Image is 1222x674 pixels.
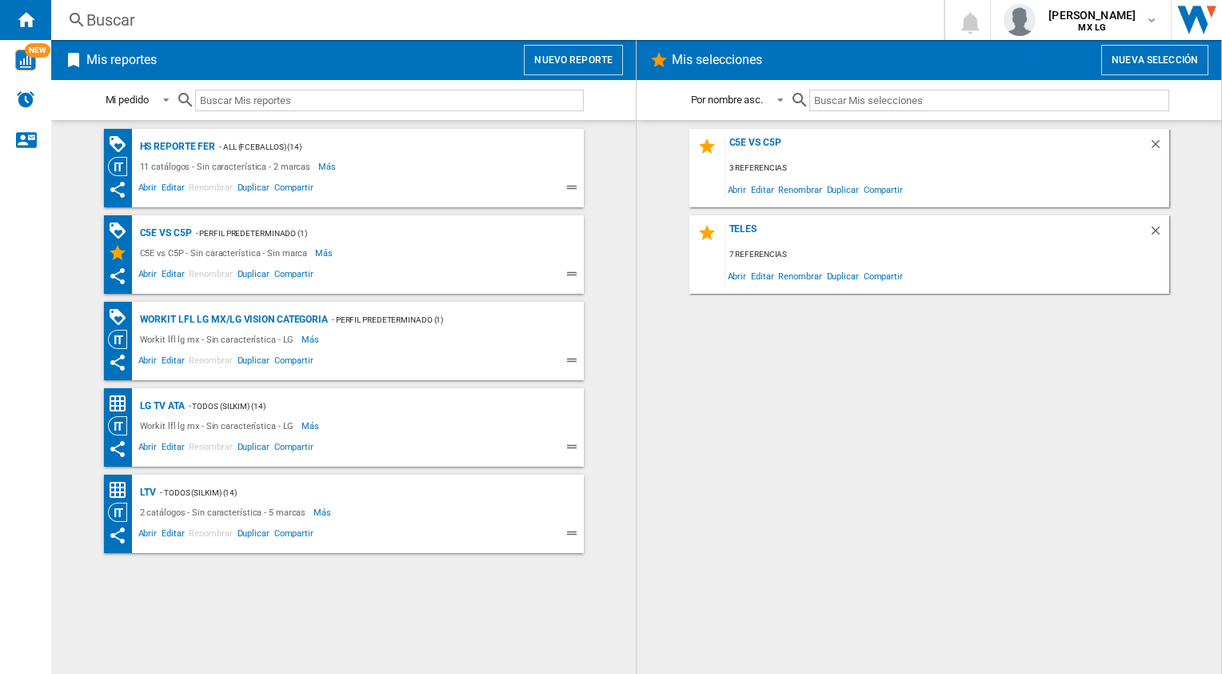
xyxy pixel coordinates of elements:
ng-md-icon: Este reporte se ha compartido contigo [108,353,127,372]
div: 7 referencias [725,245,1169,265]
span: Editar [159,353,186,372]
b: MX LG [1078,22,1106,33]
span: Compartir [861,179,905,200]
span: Editar [749,179,776,200]
span: Renombrar [776,265,824,287]
span: Compartir [272,180,316,199]
span: Renombrar [776,179,824,200]
div: - TODOS (silkim) (14) [185,396,552,416]
ng-md-icon: Este reporte se ha compartido contigo [108,439,127,459]
div: Matriz de PROMOCIONES [108,134,136,154]
span: Más [302,416,321,435]
span: Editar [159,526,186,545]
button: Nueva selección [1101,45,1208,75]
div: Buscar [86,9,902,31]
div: Visión Categoría [108,330,136,349]
img: profile.jpg [1004,4,1036,36]
div: Teles [725,223,1148,245]
h2: Mis selecciones [669,45,766,75]
span: Editar [159,180,186,199]
input: Buscar Mis reportes [195,90,584,111]
div: Matriz de PROMOCIONES [108,307,136,327]
div: LTV [136,483,157,503]
span: Compartir [272,353,316,372]
div: Matriz de precios [108,480,136,500]
span: [PERSON_NAME] [1048,7,1136,23]
input: Buscar Mis selecciones [809,90,1168,111]
div: - ALL (fceballos) (14) [215,137,551,157]
div: Matriz de PROMOCIONES [108,221,136,241]
div: 11 catálogos - Sin característica - 2 marcas [136,157,319,176]
div: C5E vs C5P [725,137,1148,158]
div: Mi pedido [106,94,149,106]
div: Mis Selecciones [108,243,136,263]
span: Renombrar [186,353,234,372]
span: Renombrar [186,267,234,286]
div: Por nombre asc. [691,94,764,106]
span: Compartir [861,265,905,287]
ng-md-icon: Este reporte se ha compartido contigo [108,526,127,545]
span: Editar [159,439,186,459]
div: Workit lfl lg mx - Sin característica - LG [136,416,302,435]
span: Duplicar [235,439,272,459]
span: Abrir [136,353,160,372]
button: Nuevo reporte [524,45,623,75]
div: Workit lfl lg mx/LG vision categoria [136,310,328,330]
span: Compartir [272,439,316,459]
span: Duplicar [235,353,272,372]
span: Abrir [136,439,160,459]
div: Workit lfl lg mx - Sin característica - LG [136,330,302,349]
div: C5E vs C5P [136,223,192,243]
span: Abrir [136,526,160,545]
span: Abrir [136,180,160,199]
div: - TODOS (silkim) (14) [156,483,551,503]
span: Duplicar [235,526,272,545]
ng-md-icon: Este reporte se ha compartido contigo [108,267,127,286]
div: Visión Categoría [108,157,136,176]
div: - Perfil predeterminado (1) [328,310,552,330]
span: Duplicar [825,265,861,287]
span: Más [315,243,335,263]
span: Duplicar [235,267,272,286]
div: Matriz de precios [108,394,136,414]
span: Abrir [136,267,160,286]
div: LG TV ATA [136,396,185,416]
span: Más [302,330,321,349]
div: - Perfil predeterminado (1) [192,223,552,243]
h2: Mis reportes [83,45,160,75]
span: Abrir [725,265,749,287]
img: wise-card.svg [15,50,36,70]
span: Compartir [272,267,316,286]
div: 2 catálogos - Sin característica - 5 marcas [136,503,314,522]
span: Compartir [272,526,316,545]
div: Borrar [1148,137,1169,158]
div: 3 referencias [725,158,1169,179]
span: Renombrar [186,439,234,459]
div: Borrar [1148,223,1169,245]
span: Duplicar [825,179,861,200]
span: Duplicar [235,180,272,199]
img: alerts-logo.svg [16,90,35,109]
div: Visión Categoría [108,416,136,435]
div: HS Reporte Fer [136,137,216,157]
span: Más [313,503,333,522]
div: C5E vs C5P - Sin característica - Sin marca [136,243,316,263]
span: Renombrar [186,526,234,545]
span: Renombrar [186,180,234,199]
span: Editar [159,267,186,286]
div: Visión Categoría [108,503,136,522]
span: NEW [25,43,50,58]
span: Abrir [725,179,749,200]
span: Editar [749,265,776,287]
ng-md-icon: Este reporte se ha compartido contigo [108,180,127,199]
span: Más [318,157,338,176]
